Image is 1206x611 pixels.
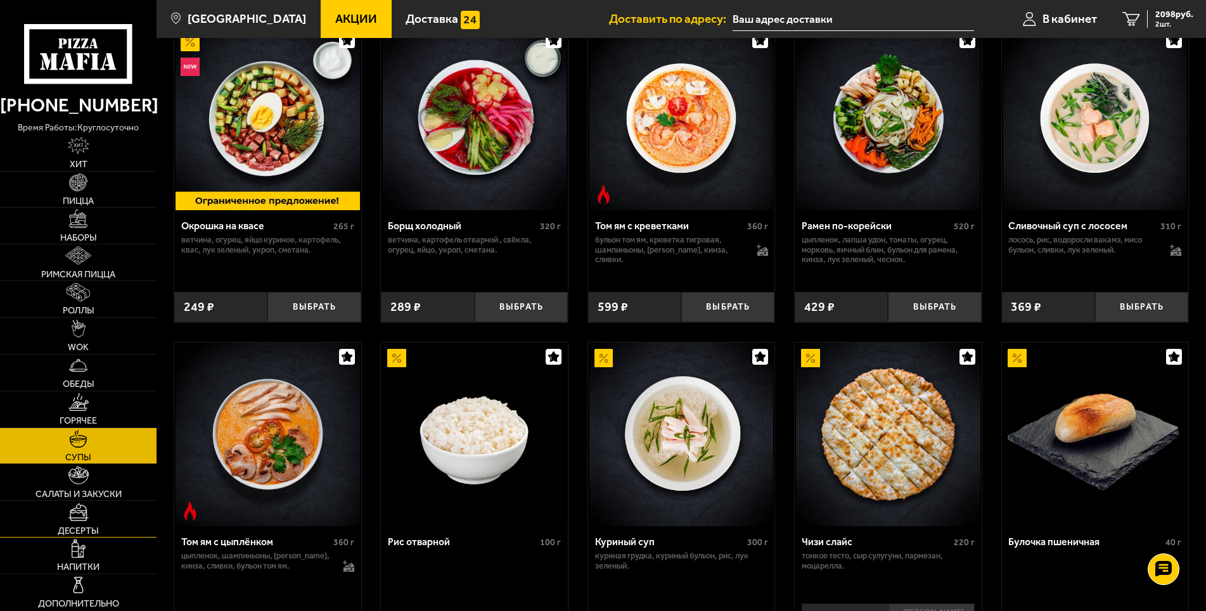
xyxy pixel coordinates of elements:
[1011,301,1041,313] span: 369 ₽
[38,599,119,608] span: Дополнительно
[181,32,200,51] img: Акционный
[60,233,97,242] span: Наборы
[181,220,330,232] div: Окрошка на квасе
[540,221,561,232] span: 320 г
[796,343,980,526] img: Чизи слайс
[406,13,458,25] span: Доставка
[888,292,981,323] button: Выбрать
[181,551,330,571] p: цыпленок, шампиньоны, [PERSON_NAME], кинза, сливки, бульон том ям.
[801,349,820,368] img: Акционный
[57,562,99,571] span: Напитки
[70,160,87,168] span: Хит
[540,537,561,548] span: 100 г
[588,343,775,526] a: АкционныйКуриный суп
[181,501,200,520] img: Острое блюдо
[176,343,359,526] img: Том ям с цыплёнком
[747,221,768,232] span: 360 г
[588,26,775,210] a: Острое блюдоТом ям с креветками
[1095,292,1188,323] button: Выбрать
[1008,220,1157,232] div: Сливочный суп с лососем
[1008,235,1157,255] p: лосось, рис, водоросли вакамэ, мисо бульон, сливки, лук зеленый.
[1008,349,1027,368] img: Акционный
[387,349,406,368] img: Акционный
[1165,537,1181,548] span: 40 г
[333,221,354,232] span: 265 г
[795,343,982,526] a: АкционныйЧизи слайс
[954,221,975,232] span: 520 г
[594,349,613,368] img: Акционный
[595,220,744,232] div: Том ям с креветками
[381,343,568,526] a: АкционныйРис отварной
[1155,20,1193,28] span: 2 шт.
[802,220,951,232] div: Рамен по-корейски
[475,292,568,323] button: Выбрать
[388,220,537,232] div: Борщ холодный
[1160,221,1181,232] span: 310 г
[184,301,214,313] span: 249 ₽
[681,292,774,323] button: Выбрать
[333,537,354,548] span: 360 г
[383,26,567,210] img: Борщ холодный
[267,292,361,323] button: Выбрать
[802,235,975,265] p: цыпленок, лапша удон, томаты, огурец, морковь, яичный блин, бульон для рамена, кинза, лук зеленый...
[1008,536,1162,548] div: Булочка пшеничная
[802,536,951,548] div: Чизи слайс
[41,270,115,279] span: Римская пицца
[68,343,89,351] span: WOK
[60,416,97,425] span: Горячее
[589,343,773,526] img: Куриный суп
[335,13,377,25] span: Акции
[63,306,94,315] span: Роллы
[802,551,975,571] p: тонкое тесто, сыр сулугуни, пармезан, моцарелла.
[388,536,537,548] div: Рис отварной
[795,26,982,210] a: Рамен по-корейски
[796,26,980,210] img: Рамен по-корейски
[383,343,567,526] img: Рис отварной
[188,13,306,25] span: [GEOGRAPHIC_DATA]
[609,13,733,25] span: Доставить по адресу:
[804,301,835,313] span: 429 ₽
[176,26,359,210] img: Окрошка на квасе
[181,536,330,548] div: Том ям с цыплёнком
[1003,26,1187,210] img: Сливочный суп с лососем
[1155,10,1193,19] span: 2098 руб.
[598,301,628,313] span: 599 ₽
[747,537,768,548] span: 300 г
[461,11,480,30] img: 15daf4d41897b9f0e9f617042186c801.svg
[65,453,91,462] span: Супы
[181,58,200,77] img: Новинка
[595,235,744,265] p: бульон том ям, креветка тигровая, шампиньоны, [PERSON_NAME], кинза, сливки.
[954,537,975,548] span: 220 г
[1042,13,1097,25] span: В кабинет
[58,526,99,535] span: Десерты
[63,196,94,205] span: Пицца
[595,536,744,548] div: Куриный суп
[589,26,773,210] img: Том ям с креветками
[1002,343,1189,526] a: АкционныйБулочка пшеничная
[594,185,613,204] img: Острое блюдо
[390,301,421,313] span: 289 ₽
[174,343,361,526] a: Острое блюдоТом ям с цыплёнком
[388,235,561,255] p: ветчина, картофель отварной , свёкла, огурец, яйцо, укроп, сметана.
[63,379,94,388] span: Обеды
[1002,26,1189,210] a: Сливочный суп с лососем
[733,8,974,31] input: Ваш адрес доставки
[595,551,768,571] p: куриная грудка, куриный бульон, рис, лук зеленый.
[174,26,361,210] a: АкционныйНовинкаОкрошка на квасе
[181,235,354,255] p: ветчина, огурец, яйцо куриное, картофель, квас, лук зеленый, укроп, сметана.
[35,489,122,498] span: Салаты и закуски
[1003,343,1187,526] img: Булочка пшеничная
[381,26,568,210] a: Борщ холодный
